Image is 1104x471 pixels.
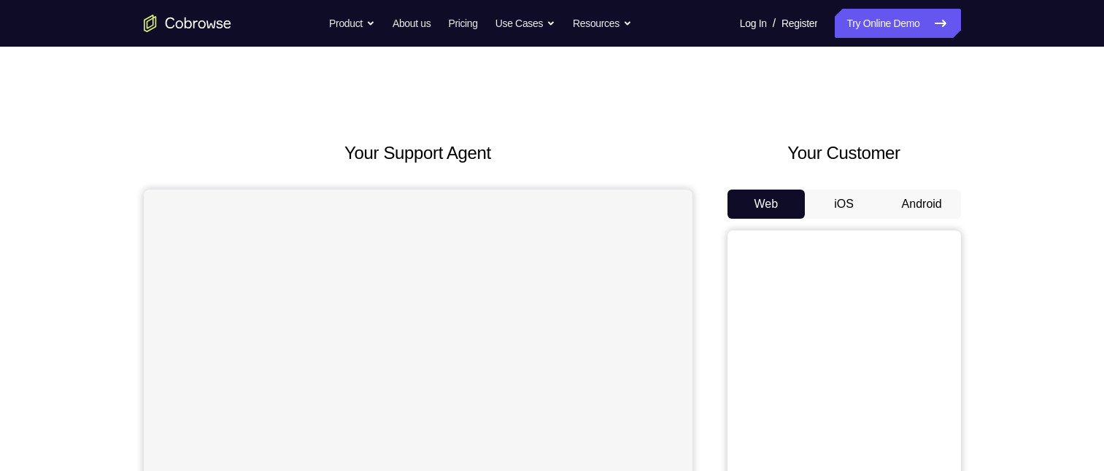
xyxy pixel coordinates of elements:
button: Web [727,190,806,219]
button: Resources [573,9,632,38]
button: Use Cases [495,9,555,38]
button: Product [329,9,375,38]
a: Go to the home page [144,15,231,32]
a: Log In [740,9,767,38]
h2: Your Support Agent [144,140,692,166]
span: / [773,15,776,32]
a: Register [781,9,817,38]
a: Try Online Demo [835,9,960,38]
a: Pricing [448,9,477,38]
button: iOS [805,190,883,219]
button: Android [883,190,961,219]
a: About us [393,9,431,38]
h2: Your Customer [727,140,961,166]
